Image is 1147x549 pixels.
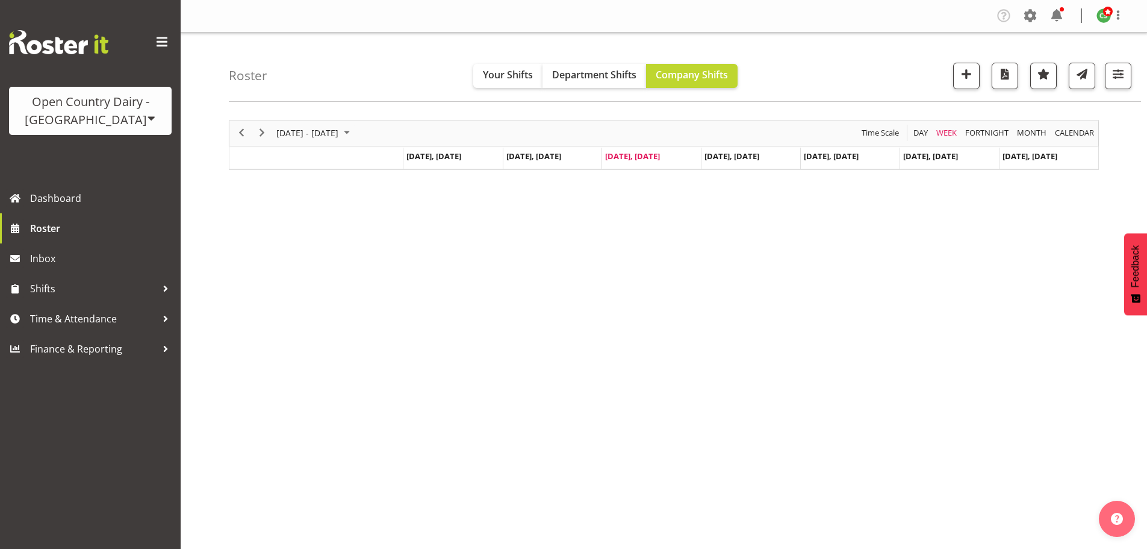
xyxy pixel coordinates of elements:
[912,125,929,140] span: Day
[963,125,1011,140] button: Fortnight
[903,151,958,162] span: [DATE], [DATE]
[1130,245,1141,287] span: Feedback
[275,125,340,140] span: [DATE] - [DATE]
[30,310,157,328] span: Time & Attendance
[1053,125,1096,140] button: Month
[21,93,160,129] div: Open Country Dairy - [GEOGRAPHIC_DATA]
[275,125,355,140] button: October 2025
[1105,63,1131,89] button: Filter Shifts
[272,121,357,146] div: Sep 29 - Oct 05, 2025
[30,189,175,207] span: Dashboard
[1054,125,1095,140] span: calendar
[542,64,646,88] button: Department Shifts
[646,64,738,88] button: Company Shifts
[804,151,859,162] span: [DATE], [DATE]
[234,125,250,140] button: Previous
[992,63,1018,89] button: Download a PDF of the roster according to the set date range.
[254,125,270,140] button: Next
[30,219,175,237] span: Roster
[656,68,728,81] span: Company Shifts
[1030,63,1057,89] button: Highlight an important date within the roster.
[1002,151,1057,162] span: [DATE], [DATE]
[1016,125,1048,140] span: Month
[252,121,272,146] div: next period
[1124,233,1147,315] button: Feedback - Show survey
[30,340,157,358] span: Finance & Reporting
[229,120,1099,170] div: Timeline Week of October 1, 2025
[406,151,461,162] span: [DATE], [DATE]
[231,121,252,146] div: previous period
[934,125,959,140] button: Timeline Week
[1096,8,1111,23] img: carl-stewart11229.jpg
[9,30,108,54] img: Rosterit website logo
[860,125,901,140] button: Time Scale
[552,68,636,81] span: Department Shifts
[483,68,533,81] span: Your Shifts
[229,69,267,83] h4: Roster
[1111,513,1123,525] img: help-xxl-2.png
[605,151,660,162] span: [DATE], [DATE]
[30,249,175,268] span: Inbox
[953,63,980,89] button: Add a new shift
[964,125,1010,140] span: Fortnight
[1069,63,1095,89] button: Send a list of all shifts for the selected filtered period to all rostered employees.
[1015,125,1049,140] button: Timeline Month
[506,151,561,162] span: [DATE], [DATE]
[860,125,900,140] span: Time Scale
[912,125,930,140] button: Timeline Day
[704,151,759,162] span: [DATE], [DATE]
[473,64,542,88] button: Your Shifts
[30,280,157,298] span: Shifts
[935,125,958,140] span: Week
